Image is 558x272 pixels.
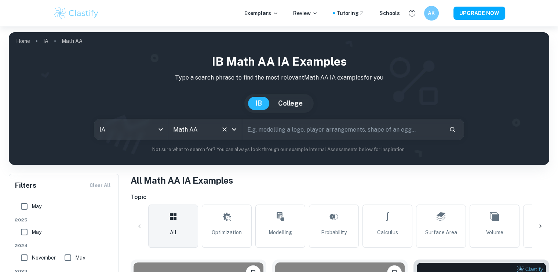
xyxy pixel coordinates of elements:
[293,9,318,17] p: Review
[321,228,347,236] span: Probability
[486,228,503,236] span: Volume
[212,228,242,236] span: Optimization
[229,124,239,135] button: Open
[446,123,459,136] button: Search
[62,37,83,45] p: Math AA
[131,174,549,187] h1: All Math AA IA Examples
[15,146,543,153] p: Not sure what to search for? You can always look through our example Internal Assessments below f...
[453,7,505,20] button: UPGRADE NOW
[16,36,30,46] a: Home
[271,97,310,110] button: College
[219,124,230,135] button: Clear
[248,97,269,110] button: IB
[32,228,41,236] span: May
[244,9,278,17] p: Exemplars
[94,119,168,140] div: IA
[15,73,543,82] p: Type a search phrase to find the most relevant Math AA IA examples for you
[379,9,400,17] a: Schools
[15,242,113,249] span: 2024
[32,202,41,210] span: May
[9,32,549,165] img: profile cover
[425,228,457,236] span: Surface Area
[32,254,56,262] span: November
[43,36,48,46] a: IA
[377,228,398,236] span: Calculus
[170,228,176,236] span: All
[424,6,439,21] button: AK
[15,180,36,191] h6: Filters
[15,217,113,223] span: 2025
[336,9,365,17] a: Tutoring
[427,9,435,17] h6: AK
[131,193,549,202] h6: Topic
[242,119,443,140] input: E.g. modelling a logo, player arrangements, shape of an egg...
[406,7,418,19] button: Help and Feedback
[15,53,543,70] h1: IB Math AA IA examples
[75,254,85,262] span: May
[269,228,292,236] span: Modelling
[53,6,100,21] img: Clastify logo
